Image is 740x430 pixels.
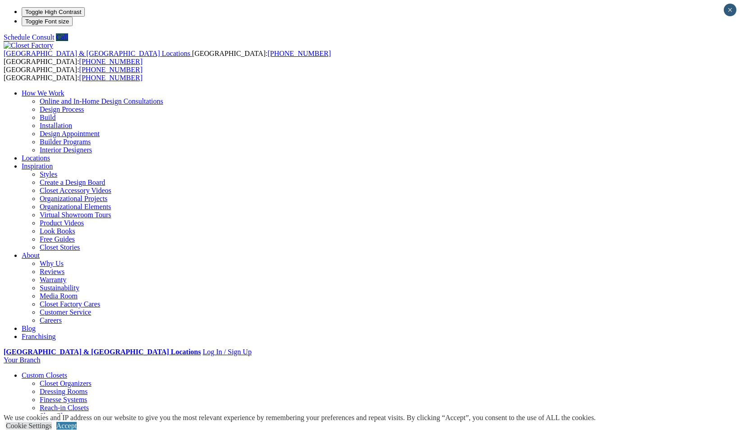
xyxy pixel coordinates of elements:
a: About [22,252,40,259]
span: Toggle High Contrast [25,9,81,15]
a: Custom Closets [22,371,67,379]
a: Design Process [40,105,84,113]
a: Franchising [22,333,56,340]
a: Closet Accessory Videos [40,187,111,194]
a: Closet Organizers [40,380,92,387]
button: Toggle High Contrast [22,7,85,17]
a: Cookie Settings [6,422,52,430]
a: [PHONE_NUMBER] [79,74,142,82]
a: Locations [22,154,50,162]
a: Accept [56,422,77,430]
a: Product Videos [40,219,84,227]
a: Design Appointment [40,130,100,137]
span: Toggle Font size [25,18,69,25]
a: Organizational Projects [40,195,107,202]
a: Finesse Systems [40,396,87,403]
a: Media Room [40,292,78,300]
span: [GEOGRAPHIC_DATA]: [GEOGRAPHIC_DATA]: [4,50,331,65]
a: Dressing Rooms [40,388,87,395]
a: Call [56,33,68,41]
a: Careers [40,316,62,324]
a: Interior Designers [40,146,92,154]
a: Free Guides [40,235,75,243]
a: Schedule Consult [4,33,54,41]
a: [PHONE_NUMBER] [267,50,331,57]
a: Styles [40,170,57,178]
a: Log In / Sign Up [202,348,251,356]
a: Sustainability [40,284,79,292]
div: We use cookies and IP address on our website to give you the most relevant experience by remember... [4,414,596,422]
a: Build [40,114,56,121]
a: Your Branch [4,356,40,364]
a: [PHONE_NUMBER] [79,58,142,65]
button: Close [724,4,736,16]
a: Blog [22,325,36,332]
a: Organizational Elements [40,203,111,210]
a: Closet Stories [40,243,80,251]
a: [PHONE_NUMBER] [79,66,142,73]
a: Warranty [40,276,66,284]
a: How We Work [22,89,64,97]
a: Builder Programs [40,138,91,146]
a: Virtual Showroom Tours [40,211,111,219]
a: Look Books [40,227,75,235]
span: [GEOGRAPHIC_DATA]: [GEOGRAPHIC_DATA]: [4,66,142,82]
a: [GEOGRAPHIC_DATA] & [GEOGRAPHIC_DATA] Locations [4,50,192,57]
a: Reviews [40,268,64,275]
img: Closet Factory [4,41,53,50]
a: [GEOGRAPHIC_DATA] & [GEOGRAPHIC_DATA] Locations [4,348,201,356]
button: Toggle Font size [22,17,73,26]
a: Inspiration [22,162,53,170]
a: Customer Service [40,308,91,316]
a: Why Us [40,260,64,267]
a: Shoe Closets [40,412,77,420]
a: Installation [40,122,72,129]
span: [GEOGRAPHIC_DATA] & [GEOGRAPHIC_DATA] Locations [4,50,190,57]
a: Reach-in Closets [40,404,89,412]
a: Closet Factory Cares [40,300,100,308]
a: Create a Design Board [40,178,105,186]
a: Online and In-Home Design Consultations [40,97,163,105]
